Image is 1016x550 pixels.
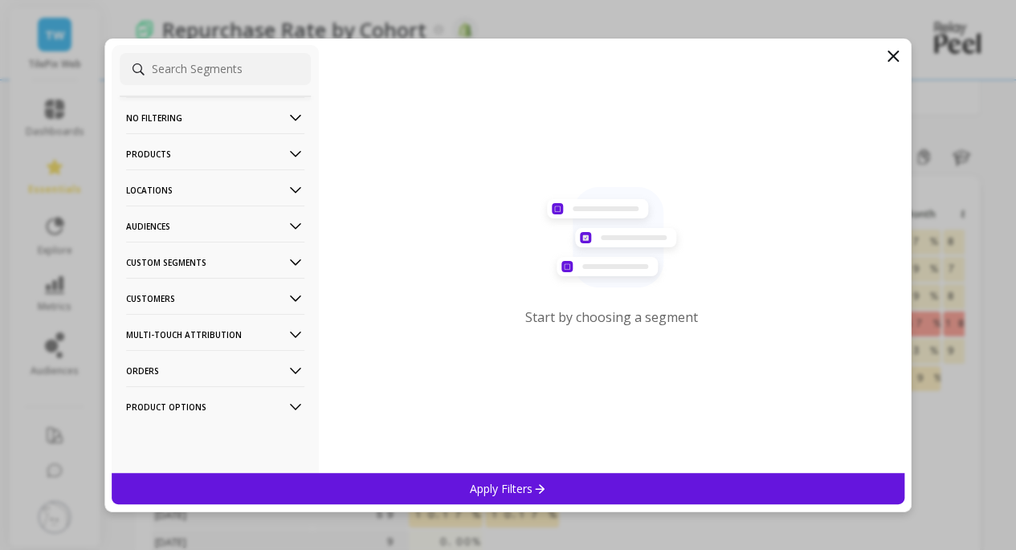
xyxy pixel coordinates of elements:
[470,481,546,496] p: Apply Filters
[126,278,304,319] p: Customers
[126,133,304,174] p: Products
[120,53,311,85] input: Search Segments
[126,169,304,210] p: Locations
[126,97,304,138] p: No filtering
[126,206,304,246] p: Audiences
[126,242,304,283] p: Custom Segments
[126,350,304,391] p: Orders
[126,386,304,427] p: Product Options
[126,314,304,355] p: Multi-Touch Attribution
[525,308,698,326] p: Start by choosing a segment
